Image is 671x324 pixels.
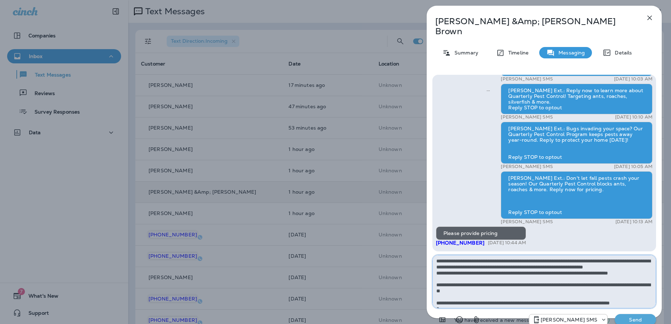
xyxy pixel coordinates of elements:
div: [PERSON_NAME] Ext.: Bugs invading your space? Our Quarterly Pest Control Program keeps pests away... [501,122,652,164]
p: Summary [451,50,478,56]
p: [DATE] 10:03 AM [614,76,652,82]
span: [PHONE_NUMBER] [436,240,484,246]
div: [PERSON_NAME] Ext.: Don't let fall pests crash your season! Our Quarterly Pest Control blocks ant... [501,171,652,219]
p: [PERSON_NAME] SMS [501,164,552,169]
p: Messaging [555,50,585,56]
div: +1 (757) 760-3335 [529,315,607,324]
p: Details [611,50,632,56]
p: [PERSON_NAME] SMS [501,76,552,82]
p: [DATE] 10:44 AM [488,240,526,246]
p: [DATE] 10:13 AM [615,219,652,225]
div: [PERSON_NAME] Ext.: Reply now to learn more about Quarterly Pest Control! Targeting ants, roaches... [501,84,652,114]
p: [PERSON_NAME] SMS [541,317,597,323]
p: [PERSON_NAME] SMS [501,219,552,225]
span: Sent [487,87,490,93]
p: [DATE] 10:10 AM [615,114,652,120]
p: Timeline [505,50,529,56]
p: [PERSON_NAME] &Amp; [PERSON_NAME] Brown [435,16,630,36]
p: [DATE] 10:05 AM [614,164,652,169]
div: Please provide pricing [436,226,526,240]
p: [PERSON_NAME] SMS [501,114,552,120]
p: Send [620,317,650,323]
